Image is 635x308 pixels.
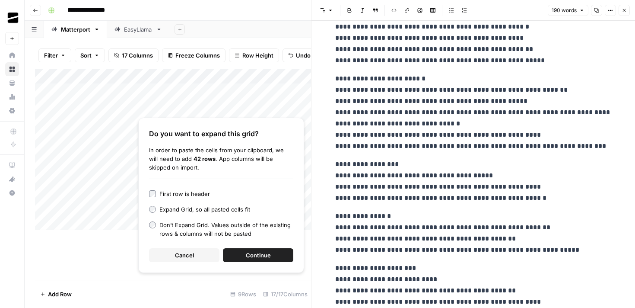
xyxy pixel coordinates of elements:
button: Freeze Columns [162,48,225,62]
a: AirOps Academy [5,158,19,172]
span: Cancel [175,251,194,260]
div: In order to paste the cells from your clipboard, we will need to add . App columns will be skippe... [149,146,293,172]
span: Filter [44,51,58,60]
div: 9 Rows [227,287,260,301]
span: Row Height [242,51,273,60]
span: Add Row [48,290,72,298]
div: What's new? [6,173,19,186]
button: Help + Support [5,186,19,200]
a: Home [5,48,19,62]
button: Row Height [229,48,279,62]
input: Don’t Expand Grid. Values outside of the existing rows & columns will not be pasted [149,221,156,228]
b: 42 rows [194,155,216,162]
a: Matterport [44,21,107,38]
button: Continue [223,248,293,262]
a: EasyLlama [107,21,169,38]
button: Undo [283,48,316,62]
input: Expand Grid, so all pasted cells fit [149,206,156,213]
div: Expand Grid, so all pasted cells fit [159,205,250,214]
div: 17/17 Columns [260,287,311,301]
span: 17 Columns [122,51,153,60]
span: Freeze Columns [175,51,220,60]
button: Filter [38,48,71,62]
button: Add Row [35,287,77,301]
div: Matterport [61,25,90,34]
img: OGM Logo [5,10,21,26]
button: Workspace: OGM [5,7,19,29]
button: Cancel [149,248,219,262]
div: EasyLlama [124,25,152,34]
a: Settings [5,104,19,118]
a: Usage [5,90,19,104]
button: What's new? [5,172,19,186]
a: Your Data [5,76,19,90]
div: Don’t Expand Grid. Values outside of the existing rows & columns will not be pasted [159,221,293,238]
div: First row is header [159,189,210,198]
a: Browse [5,62,19,76]
input: First row is header [149,190,156,197]
button: 190 words [548,5,588,16]
span: 190 words [552,6,577,14]
span: Undo [296,51,311,60]
button: Sort [75,48,105,62]
button: 17 Columns [108,48,159,62]
span: Sort [80,51,92,60]
div: Do you want to expand this grid? [149,128,293,139]
span: Continue [246,251,271,260]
